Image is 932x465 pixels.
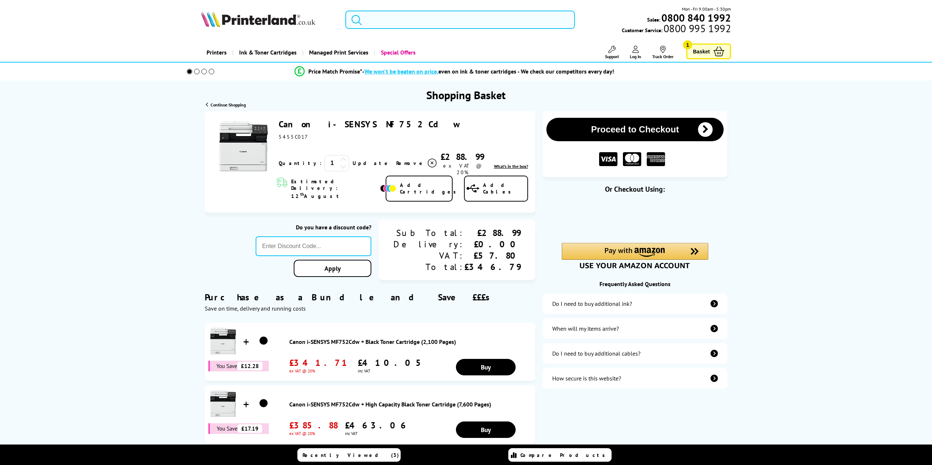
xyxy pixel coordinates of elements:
input: Enter Discount Code... [256,236,371,256]
div: Purchase as a Bundle and Save £££s [205,281,535,312]
span: ex VAT @ 20% [289,431,338,436]
a: lnk_inthebox [494,164,528,169]
span: ex VAT @ 20% [289,368,350,374]
span: We won’t be beaten on price, [364,68,438,75]
a: Delete item from your basket [396,158,438,169]
span: Mon - Fri 9:00am - 5:30pm [682,5,731,12]
span: Recently Viewed (3) [302,452,399,458]
a: Managed Print Services [302,43,374,62]
span: £12.28 [237,362,263,370]
img: American Express [647,152,665,166]
div: Delivery: [393,239,464,250]
img: MASTER CARD [623,152,641,166]
div: Do I need to buy additional ink? [552,300,632,307]
sup: th [300,191,304,197]
span: Log In [630,54,641,59]
span: inc VAT [345,431,409,436]
div: Total: [393,261,464,273]
a: additional-cables [543,343,728,364]
a: Buy [456,359,516,375]
div: Or Checkout Using: [543,184,728,194]
div: How secure is this website? [552,375,621,382]
span: 5455C017 [279,134,310,140]
span: Continue Shopping [211,102,246,108]
div: Save on time, delivery and running costs [205,305,535,312]
div: You Save [208,423,269,434]
span: £17.19 [238,424,262,433]
div: £57.80 [464,250,521,261]
a: Ink & Toner Cartridges [232,43,302,62]
span: ex VAT @ 20% [443,162,482,176]
img: Canon i-SENSYS MF752Cdw + Black Toner Cartridge (2,100 Pages) [208,326,238,356]
span: Customer Service: [622,25,731,34]
span: Sales: [647,16,660,23]
a: Buy [456,421,516,438]
span: Compare Products [520,452,609,458]
a: Track Order [652,46,673,59]
iframe: PayPal [562,206,708,222]
span: £463.06 [345,420,409,431]
img: Printerland Logo [201,11,315,27]
img: Canon i-SENSYS MF752Cdw [216,119,271,174]
span: Price Match Promise* [308,68,362,75]
a: items-arrive [543,318,728,339]
a: additional-ink [543,293,728,314]
a: Update [353,160,390,166]
a: Canon i-SENSYS MF752Cdw [279,119,460,130]
div: When will my items arrive? [552,325,619,332]
a: Support [605,46,619,59]
div: £346.79 [464,261,521,273]
div: Do you have a discount code? [256,224,371,231]
b: 0800 840 1992 [661,11,731,25]
span: £410.05 [358,357,427,368]
a: Apply [294,260,371,277]
li: modal_Promise [177,65,732,78]
a: Compare Products [508,448,612,462]
span: Estimated Delivery: 12 August [291,178,378,199]
h1: Shopping Basket [426,88,506,102]
div: - even on ink & toner cartridges - We check our competitors every day! [362,68,614,75]
span: Add Cartridges [400,182,460,195]
a: Printers [201,43,232,62]
img: Add Cartridges [380,185,396,192]
a: Basket 1 [686,44,731,59]
div: £0.00 [464,239,521,250]
span: Ink & Toner Cartridges [239,43,297,62]
span: inc VAT [358,368,427,374]
img: Canon i-SENSYS MF752Cdw + Black Toner Cartridge (2,100 Pages) [255,332,273,350]
span: 0800 995 1992 [662,25,731,32]
div: Amazon Pay - Use your Amazon account [562,243,708,269]
a: Canon i-SENSYS MF752Cdw + High Capacity Black Toner Cartridge (7,600 Pages) [289,401,532,408]
span: Support [605,54,619,59]
span: £385.88 [289,420,338,431]
a: Recently Viewed (3) [297,448,401,462]
a: Log In [630,46,641,59]
div: You Save [208,361,269,371]
div: Frequently Asked Questions [543,280,728,288]
button: Proceed to Checkout [546,118,724,141]
a: Canon i-SENSYS MF752Cdw + Black Toner Cartridge (2,100 Pages) [289,338,532,345]
div: Do I need to buy additional cables? [552,350,640,357]
a: Continue Shopping [206,102,246,108]
span: Quantity: [279,160,322,166]
div: £288.99 [438,151,487,162]
span: 1 [683,40,692,49]
span: £341.71 [289,357,350,368]
span: Add Cables [483,182,527,195]
div: VAT: [393,250,464,261]
span: Remove [396,160,425,166]
a: Printerland Logo [201,11,336,29]
a: secure-website [543,368,728,389]
span: What's in the box? [494,164,528,169]
a: 0800 840 1992 [660,14,731,21]
div: £288.99 [464,227,521,239]
span: Basket [693,46,710,56]
img: Canon i-SENSYS MF752Cdw + High Capacity Black Toner Cartridge (7,600 Pages) [208,389,238,418]
div: Sub Total: [393,227,464,239]
img: Canon i-SENSYS MF752Cdw + High Capacity Black Toner Cartridge (7,600 Pages) [255,394,273,413]
img: VISA [599,152,617,166]
a: Special Offers [374,43,421,62]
